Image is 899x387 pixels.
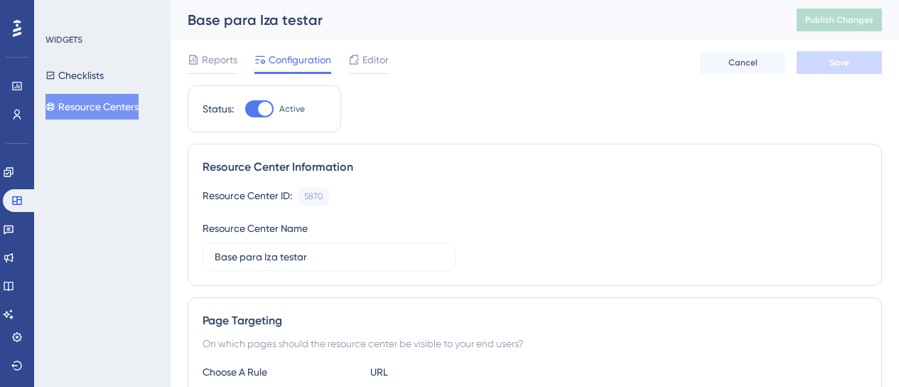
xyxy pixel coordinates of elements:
[279,103,305,115] span: Active
[202,51,237,68] span: Reports
[45,94,139,120] button: Resource Centers
[728,57,758,68] span: Cancel
[362,51,389,68] span: Editor
[203,335,867,352] div: On which pages should the resource center be visible to your end users?
[805,14,873,26] span: Publish Changes
[203,100,234,117] div: Status:
[797,51,882,74] button: Save
[203,364,359,381] div: Choose A Rule
[215,249,443,265] input: Type your Resource Center name
[829,57,849,68] span: Save
[797,9,882,31] button: Publish Changes
[203,312,867,329] div: Page Targeting
[203,159,867,176] div: Resource Center Information
[269,51,331,68] span: Configuration
[839,331,882,373] iframe: UserGuiding AI Assistant Launcher
[203,220,308,237] div: Resource Center Name
[700,51,785,74] button: Cancel
[188,10,761,30] div: Base para Iza testar
[370,364,527,381] div: URL
[45,63,104,88] button: Checklists
[203,187,292,206] div: Resource Center ID:
[45,34,82,46] div: WIDGETS
[304,191,323,202] div: 5870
